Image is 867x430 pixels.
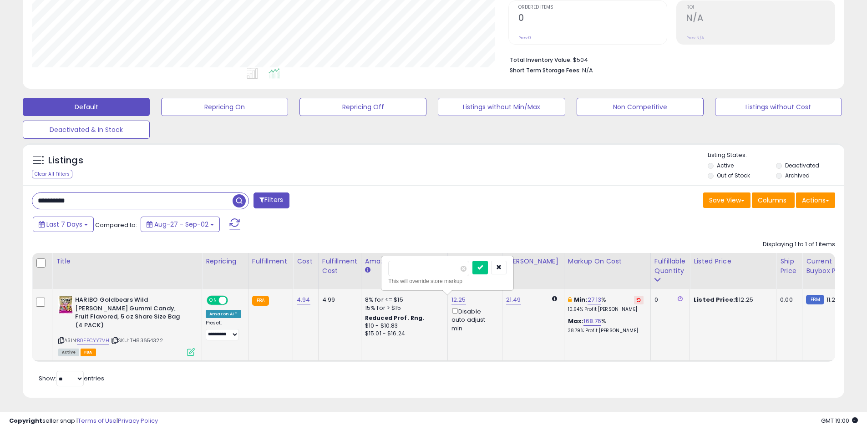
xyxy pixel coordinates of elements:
span: Show: entries [39,374,104,383]
span: 2025-09-12 19:00 GMT [821,416,858,425]
h2: N/A [686,13,835,25]
button: Filters [254,192,289,208]
button: Actions [796,192,835,208]
small: FBA [252,296,269,306]
button: Repricing Off [299,98,426,116]
b: Reduced Prof. Rng. [365,314,425,322]
span: N/A [582,66,593,75]
p: 38.79% Profit [PERSON_NAME] [568,328,644,334]
div: Cost [297,257,314,266]
i: Revert to store-level Min Markup [637,298,641,302]
div: Title [56,257,198,266]
span: Columns [758,196,786,205]
div: ASIN: [58,296,195,355]
div: Preset: [206,320,241,340]
div: This will override store markup [388,277,507,286]
button: Repricing On [161,98,288,116]
div: [PERSON_NAME] [506,257,560,266]
div: Ship Price [780,257,798,276]
strong: Copyright [9,416,42,425]
small: FBM [806,295,824,304]
a: Privacy Policy [118,416,158,425]
a: 4.94 [297,295,310,304]
div: Markup on Cost [568,257,647,266]
th: The percentage added to the cost of goods (COGS) that forms the calculator for Min & Max prices. [564,253,650,289]
small: Amazon Fees. [365,266,370,274]
b: Total Inventory Value: [510,56,572,64]
a: Terms of Use [78,416,117,425]
span: Ordered Items [518,5,667,10]
div: Amazon AI * [206,310,241,318]
div: % [568,317,644,334]
div: Current Buybox Price [806,257,853,276]
a: B0FFCYY7VH [77,337,109,344]
span: Aug-27 - Sep-02 [154,220,208,229]
div: $10 - $10.83 [365,322,441,330]
div: Disable auto adjust min [451,306,495,333]
b: Listed Price: [694,295,735,304]
b: HARIBO Goldbears Wild [PERSON_NAME] Gummi Candy, Fruit Flavored, 5 oz Share Size Bag (4 PACK) [75,296,186,332]
b: Short Term Storage Fees: [510,66,581,74]
img: 51wHDtvzHfL._SL40_.jpg [58,296,73,314]
div: Clear All Filters [32,170,72,178]
button: Deactivated & In Stock [23,121,150,139]
button: Listings without Min/Max [438,98,565,116]
div: 8% for <= $15 [365,296,441,304]
span: 11.22 [826,295,839,304]
div: Amazon Fees [365,257,444,266]
label: Active [717,162,734,169]
span: ON [208,297,219,304]
button: Default [23,98,150,116]
button: Listings without Cost [715,98,842,116]
label: Out of Stock [717,172,750,179]
button: Save View [703,192,750,208]
label: Archived [785,172,810,179]
button: Non Competitive [577,98,704,116]
small: Prev: N/A [686,35,704,40]
div: Fulfillment Cost [322,257,357,276]
i: This overrides the store level min markup for this listing [568,297,572,303]
span: | SKU: TH83654322 [111,337,163,344]
li: $504 [510,54,828,65]
a: 21.49 [506,295,521,304]
div: Displaying 1 to 1 of 1 items [763,240,835,249]
i: Calculated using Dynamic Max Price. [552,296,557,302]
div: Fulfillment [252,257,289,266]
p: Listing States: [708,151,844,160]
label: Deactivated [785,162,819,169]
b: Max: [568,317,584,325]
a: 168.76 [583,317,601,326]
div: $12.25 [694,296,769,304]
div: 0 [654,296,683,304]
span: Compared to: [95,221,137,229]
div: 15% for > $15 [365,304,441,312]
span: ROI [686,5,835,10]
div: 0.00 [780,296,795,304]
button: Last 7 Days [33,217,94,232]
div: Fulfillable Quantity [654,257,686,276]
button: Aug-27 - Sep-02 [141,217,220,232]
b: Min: [574,295,588,304]
span: OFF [227,297,241,304]
div: Listed Price [694,257,772,266]
span: Last 7 Days [46,220,82,229]
a: 27.13 [588,295,602,304]
span: All listings currently available for purchase on Amazon [58,349,79,356]
button: Columns [752,192,795,208]
span: FBA [81,349,96,356]
div: 4.99 [322,296,354,304]
p: 10.94% Profit [PERSON_NAME] [568,306,644,313]
small: Prev: 0 [518,35,531,40]
div: seller snap | | [9,417,158,425]
div: $15.01 - $16.24 [365,330,441,338]
div: Repricing [206,257,244,266]
div: % [568,296,644,313]
h5: Listings [48,154,83,167]
a: 12.25 [451,295,466,304]
h2: 0 [518,13,667,25]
